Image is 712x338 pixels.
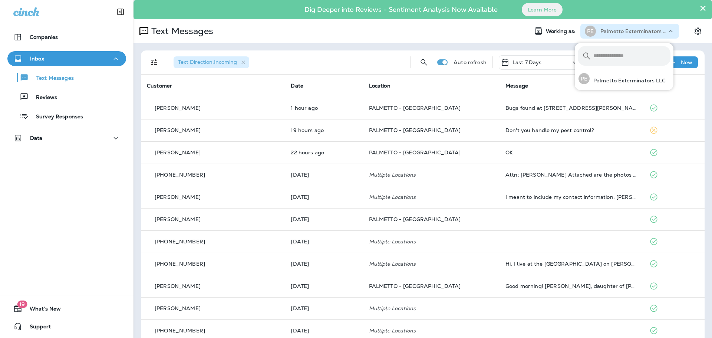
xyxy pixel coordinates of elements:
p: Palmetto Exterminators LLC [600,28,667,34]
button: Inbox [7,51,126,66]
p: [PHONE_NUMBER] [155,239,205,245]
p: Multiple Locations [369,261,494,267]
p: Oct 1, 2025 08:06 AM [291,283,357,289]
button: Reviews [7,89,126,105]
p: [PERSON_NAME] [155,127,201,133]
p: [PHONE_NUMBER] [155,172,205,178]
p: Oct 9, 2025 04:52 PM [291,127,357,133]
p: [PERSON_NAME] [155,305,201,311]
div: Bugs found at 1000 Hunt Club Run. Janet Amos 843.364.8947 [505,105,637,111]
div: Good morning! Gayle Fellers, daughter of Calvin Cloninger will be there at 10:30 to let Sean in. ... [505,283,637,289]
p: Oct 10, 2025 10:57 AM [291,105,357,111]
p: [PHONE_NUMBER] [155,261,205,267]
p: Multiple Locations [369,328,494,334]
button: Companies [7,30,126,45]
button: Settings [691,24,705,38]
p: Inbox [30,56,44,62]
button: Search Messages [416,55,431,70]
p: Reviews [29,94,57,101]
button: Collapse Sidebar [110,4,131,19]
p: Oct 7, 2025 11:05 AM [291,172,357,178]
div: Attn: Devon Attached are the photos I think are termites that a had inside my back door. Let me k... [505,172,637,178]
p: [PHONE_NUMBER] [155,328,205,334]
div: PE [585,26,596,37]
p: Last 7 Days [512,59,542,65]
p: Sep 30, 2025 10:30 AM [291,305,357,311]
p: Data [30,135,43,141]
p: Text Messages [148,26,213,37]
p: Oct 9, 2025 01:32 PM [291,150,357,155]
span: PALMETTO - [GEOGRAPHIC_DATA] [369,149,461,156]
p: Oct 2, 2025 08:37 AM [291,239,357,245]
p: Oct 1, 2025 01:41 PM [291,261,357,267]
button: Close [699,2,706,14]
button: Learn More [522,3,563,16]
p: [PERSON_NAME] [155,105,201,111]
button: PEPalmetto Exterminators LLC [575,70,673,87]
div: Hi, I live at the Island Park Condos on Daniel Island. Our association has a pest contract with y... [505,261,637,267]
p: Companies [30,34,58,40]
span: Text Direction : Incoming [178,59,237,65]
span: Message [505,82,528,89]
p: Text Messages [29,75,74,82]
span: What's New [22,306,61,315]
button: Data [7,131,126,145]
div: Text Direction:Incoming [174,56,249,68]
div: OK [505,150,637,155]
button: Support [7,319,126,334]
p: [PERSON_NAME] [155,150,201,155]
p: New [681,59,692,65]
p: Multiple Locations [369,239,494,245]
button: Survey Responses [7,108,126,124]
button: 19What's New [7,301,126,316]
p: Sep 30, 2025 09:55 AM [291,328,357,334]
span: Support [22,324,51,332]
div: PE [578,73,590,84]
span: Customer [147,82,172,89]
p: Survey Responses [29,114,83,121]
p: [PERSON_NAME] [155,283,201,289]
p: Auto refresh [454,59,487,65]
p: [PERSON_NAME] [155,216,201,222]
span: PALMETTO - [GEOGRAPHIC_DATA] [369,216,461,223]
span: Location [369,82,390,89]
button: Text Messages [7,70,126,85]
p: Multiple Locations [369,194,494,200]
span: 19 [17,301,27,308]
button: Filters [147,55,162,70]
div: I meant to include my contact information: Mike Martini 14 Apollo Rd Charleston, SC 29407 [505,194,637,200]
p: Multiple Locations [369,172,494,178]
span: Date [291,82,303,89]
span: PALMETTO - [GEOGRAPHIC_DATA] [369,283,461,289]
p: [PERSON_NAME] [155,194,201,200]
p: Multiple Locations [369,305,494,311]
span: PALMETTO - [GEOGRAPHIC_DATA] [369,127,461,134]
p: Dig Deeper into Reviews - Sentiment Analysis Now Available [283,9,519,11]
p: Palmetto Exterminators LLC [590,78,666,83]
span: PALMETTO - [GEOGRAPHIC_DATA] [369,105,461,111]
div: Don't you handle my pest control? [505,127,637,133]
p: Oct 5, 2025 10:53 AM [291,194,357,200]
p: Oct 2, 2025 04:33 PM [291,216,357,222]
span: Working as: [546,28,577,35]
